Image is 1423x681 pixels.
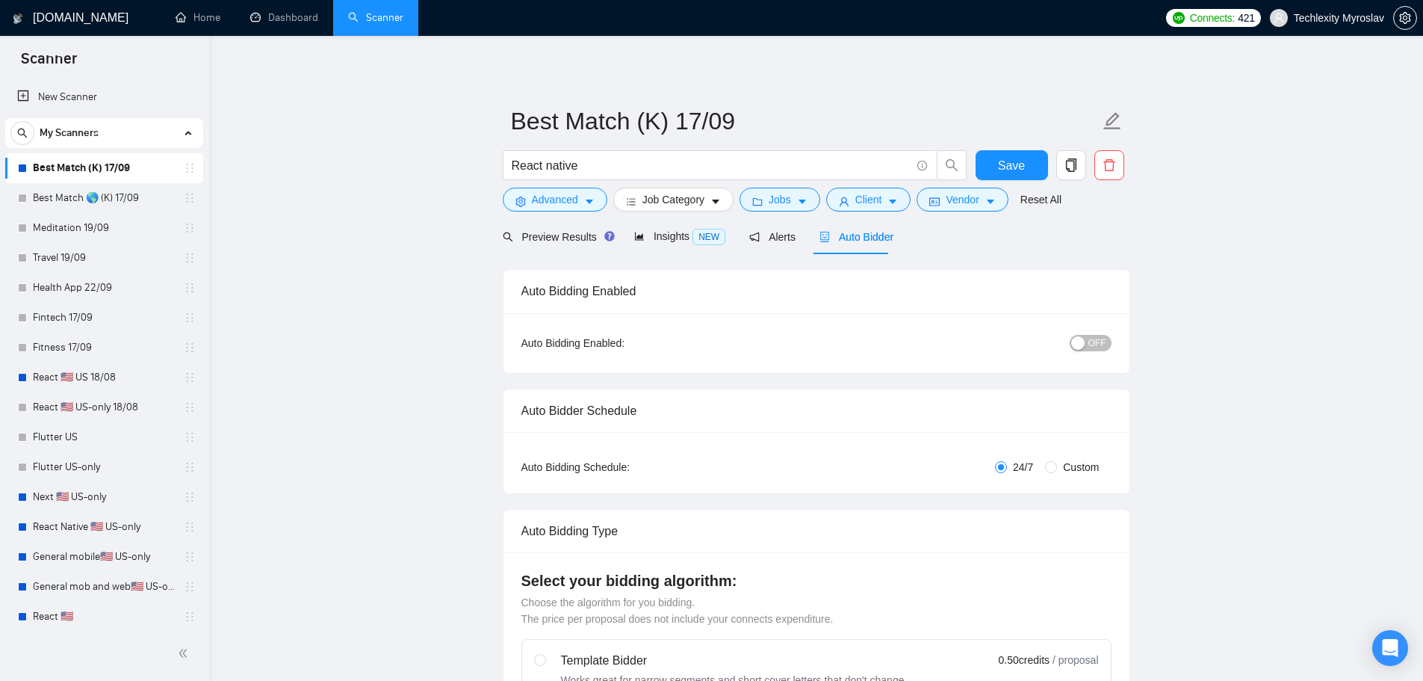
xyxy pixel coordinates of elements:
span: search [937,158,966,172]
span: / proposal [1052,653,1098,668]
span: search [503,232,513,242]
a: React 🇺🇸 US-only 18/08 [33,392,175,422]
span: folder [752,196,763,207]
span: holder [184,611,196,623]
button: Save [976,150,1048,180]
span: Vendor [946,191,979,208]
span: My Scanners [40,118,99,148]
button: userClientcaret-down [826,188,911,212]
button: setting [1393,6,1417,30]
span: holder [184,282,196,294]
span: Client [855,191,882,208]
div: Open Intercom Messenger [1372,630,1408,666]
a: Flutter US-only [33,452,175,482]
span: setting [1394,12,1416,24]
a: New Scanner [17,82,191,112]
a: Health App 22/09 [33,273,175,303]
span: notification [749,232,760,242]
span: holder [184,222,196,234]
span: caret-down [985,196,996,207]
a: Reset All [1020,191,1061,208]
span: Choose the algorithm for you bidding. The price per proposal does not include your connects expen... [521,597,834,625]
span: holder [184,162,196,174]
button: search [937,150,967,180]
span: bars [626,196,636,207]
span: caret-down [710,196,721,207]
span: Jobs [769,191,791,208]
a: Best Match 🌎 (K) 17/09 [33,183,175,213]
span: OFF [1088,335,1106,351]
span: holder [184,312,196,324]
button: idcardVendorcaret-down [917,188,1008,212]
span: Insights [634,230,725,242]
span: delete [1095,158,1123,172]
span: holder [184,342,196,354]
span: Custom [1057,459,1105,475]
span: Advanced [532,191,578,208]
button: delete [1094,150,1124,180]
input: Scanner name... [511,102,1100,140]
a: React 🇺🇸 US 18/08 [33,363,175,392]
span: Alerts [749,231,796,243]
div: Auto Bidding Schedule: [521,459,718,475]
a: Flutter US [33,422,175,452]
div: Template Bidder [561,652,908,670]
span: Connects: [1190,10,1235,26]
span: holder [184,461,196,473]
div: Tooltip anchor [603,229,616,243]
span: Preview Results [503,231,610,243]
a: Meditation 19/09 [33,213,175,243]
a: General mob and web🇺🇸 US-only - to be done [33,572,175,602]
input: Search Freelance Jobs... [512,156,911,175]
span: idcard [929,196,940,207]
span: search [11,128,34,138]
h4: Select your bidding algorithm: [521,570,1112,591]
span: holder [184,581,196,593]
span: holder [184,252,196,264]
span: info-circle [917,161,927,170]
button: settingAdvancedcaret-down [503,188,607,212]
a: Fitness 17/09 [33,333,175,363]
span: holder [184,551,196,563]
img: upwork-logo.png [1173,12,1185,24]
button: barsJob Categorycaret-down [613,188,734,212]
span: caret-down [887,196,898,207]
img: logo [13,7,23,31]
button: copy [1056,150,1086,180]
span: 421 [1238,10,1254,26]
a: Travel 19/09 [33,243,175,273]
span: Auto Bidder [819,231,893,243]
a: setting [1393,12,1417,24]
span: Save [998,156,1025,175]
span: user [1274,13,1284,23]
a: React Native 🇺🇸 US-only [33,512,175,542]
div: Auto Bidding Enabled: [521,335,718,351]
a: React 🇺🇸 [33,602,175,632]
span: holder [184,401,196,413]
button: folderJobscaret-down [740,188,820,212]
a: dashboardDashboard [250,11,318,24]
a: Next 🇺🇸 US-only [33,482,175,512]
span: holder [184,372,196,383]
li: New Scanner [5,82,203,112]
div: Auto Bidding Enabled [521,270,1112,312]
span: 24/7 [1007,459,1039,475]
span: double-left [178,646,193,661]
a: homeHome [176,11,220,24]
span: holder [184,491,196,503]
span: 0.50 credits [999,652,1050,668]
a: General mobile🇺🇸 US-only [33,542,175,572]
span: caret-down [584,196,595,207]
span: holder [184,431,196,443]
span: holder [184,192,196,204]
span: area-chart [634,231,645,241]
div: Auto Bidding Type [521,510,1112,552]
span: user [839,196,849,207]
span: NEW [692,229,725,245]
a: Fintech 17/09 [33,303,175,333]
span: Scanner [9,48,89,79]
span: holder [184,521,196,533]
span: Job Category [642,191,704,208]
span: caret-down [797,196,807,207]
span: setting [515,196,526,207]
